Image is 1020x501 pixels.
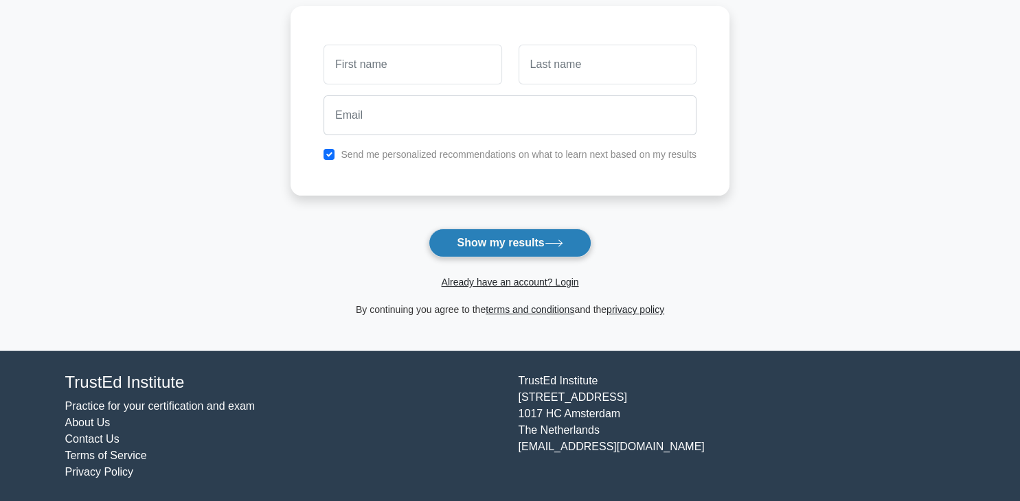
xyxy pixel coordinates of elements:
input: First name [324,45,501,84]
a: Terms of Service [65,450,147,461]
a: Contact Us [65,433,120,445]
button: Show my results [429,229,591,257]
a: Privacy Policy [65,466,134,478]
input: Last name [519,45,696,84]
a: Practice for your certification and exam [65,400,256,412]
div: By continuing you agree to the and the [282,301,738,318]
input: Email [324,95,696,135]
a: terms and conditions [486,304,574,315]
div: TrustEd Institute [STREET_ADDRESS] 1017 HC Amsterdam The Netherlands [EMAIL_ADDRESS][DOMAIN_NAME] [510,373,964,480]
a: Already have an account? Login [441,277,578,288]
h4: TrustEd Institute [65,373,502,393]
label: Send me personalized recommendations on what to learn next based on my results [341,149,696,160]
a: About Us [65,417,111,428]
a: privacy policy [607,304,664,315]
